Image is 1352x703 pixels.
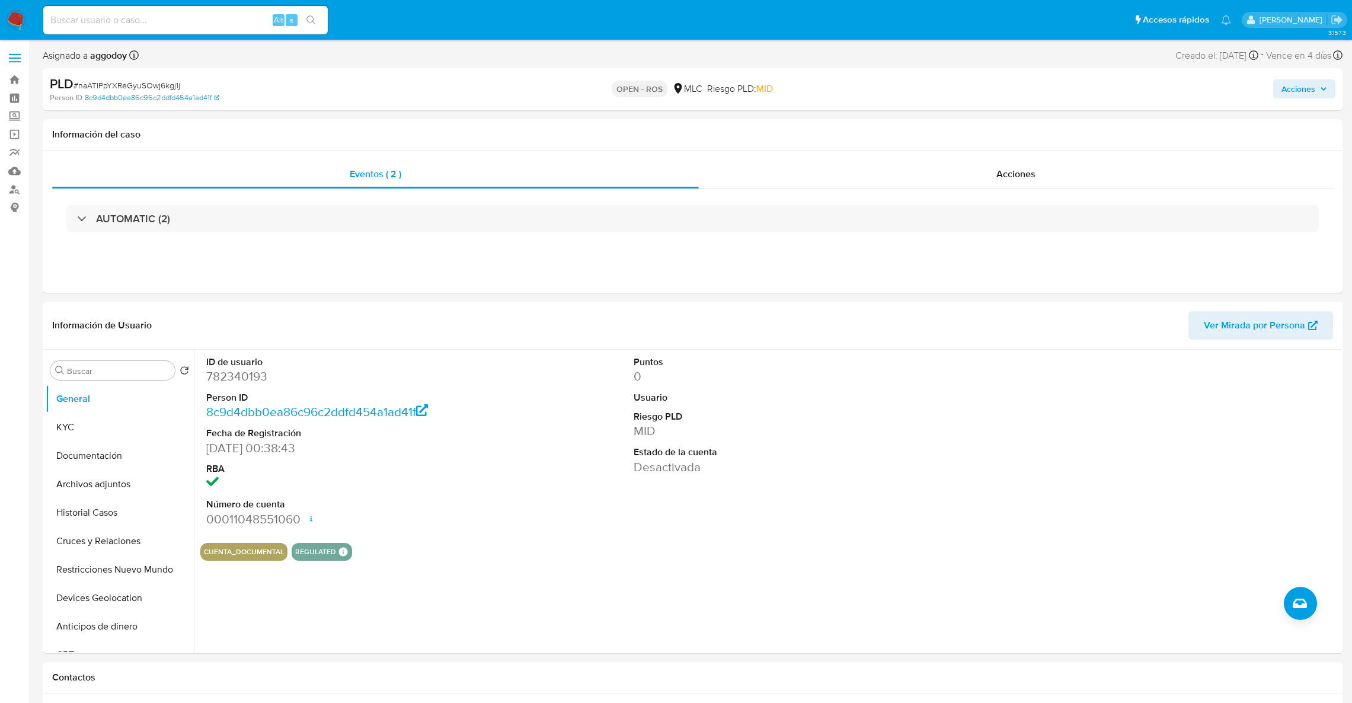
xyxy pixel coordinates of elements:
span: Vence en 4 días [1266,49,1331,62]
span: - [1261,47,1264,63]
button: Restricciones Nuevo Mundo [46,555,194,584]
dt: Riesgo PLD [634,410,907,423]
button: Archivos adjuntos [46,470,194,499]
dt: ID de usuario [206,356,480,369]
span: MID [756,82,773,95]
button: Volver al orden por defecto [180,366,189,379]
button: General [46,385,194,413]
dt: Person ID [206,391,480,404]
button: Acciones [1273,79,1335,98]
dd: MID [634,423,907,439]
button: search-icon [299,12,323,28]
h1: Información del caso [52,129,1333,140]
span: Acciones [1281,79,1315,98]
span: Accesos rápidos [1143,14,1209,26]
dd: 0 [634,368,907,385]
div: AUTOMATIC (2) [66,205,1319,232]
button: Buscar [55,366,65,375]
span: s [290,14,293,25]
dt: Usuario [634,391,907,404]
button: CBT [46,641,194,669]
b: Person ID [50,92,82,103]
dd: 00011048551060 [206,511,480,528]
dt: Puntos [634,356,907,369]
dd: 782340193 [206,368,480,385]
a: Salir [1331,14,1343,26]
span: Asignado a [43,49,127,62]
h3: AUTOMATIC (2) [96,212,170,225]
span: Eventos ( 2 ) [350,167,401,181]
input: Buscar [67,366,170,376]
a: 8c9d4dbb0ea86c96c2ddfd454a1ad41f [85,92,219,103]
button: Anticipos de dinero [46,612,194,641]
dt: Estado de la cuenta [634,446,907,459]
b: PLD [50,74,73,93]
dd: Desactivada [634,459,907,475]
dt: Fecha de Registración [206,427,480,440]
span: Acciones [996,167,1035,181]
p: agustina.godoy@mercadolibre.com [1260,14,1327,25]
span: Riesgo PLD: [707,82,773,95]
a: Notificaciones [1221,15,1231,25]
button: Documentación [46,442,194,470]
button: KYC [46,413,194,442]
b: aggodoy [88,49,127,62]
dd: [DATE] 00:38:43 [206,440,480,456]
div: MLC [672,82,702,95]
dt: RBA [206,462,480,475]
button: Cruces y Relaciones [46,527,194,555]
span: Ver Mirada por Persona [1204,311,1305,340]
dt: Número de cuenta [206,498,480,511]
button: Devices Geolocation [46,584,194,612]
h1: Información de Usuario [52,319,152,331]
input: Buscar usuario o caso... [43,12,328,28]
span: # naATIPpYXReGyuSOwj6kgj1j [73,79,180,91]
p: OPEN - ROS [612,81,667,97]
a: 8c9d4dbb0ea86c96c2ddfd454a1ad41f [206,403,429,420]
span: Alt [274,14,283,25]
button: Ver Mirada por Persona [1188,311,1333,340]
h1: Contactos [52,672,1333,683]
div: Creado el: [DATE] [1175,47,1258,63]
button: Historial Casos [46,499,194,527]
